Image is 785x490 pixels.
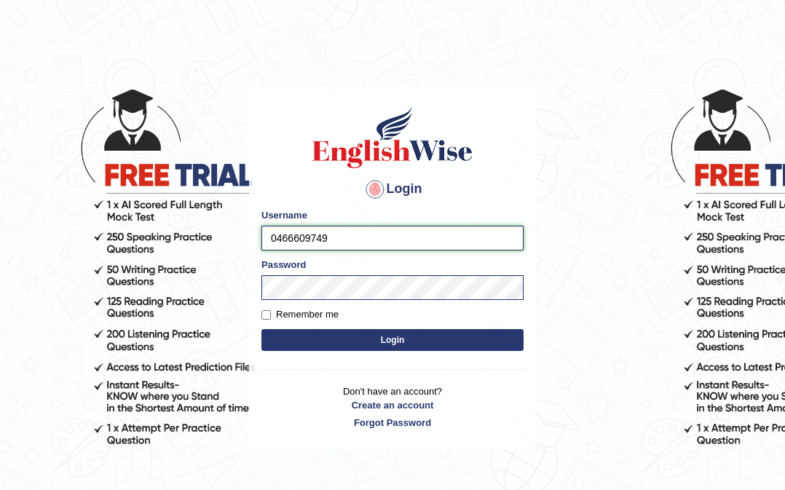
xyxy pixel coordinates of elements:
[261,416,524,430] a: Forgot Password
[261,310,271,320] input: Remember me
[261,329,524,351] button: Login
[261,307,339,322] label: Remember me
[261,178,524,201] h4: Login
[261,398,524,412] a: Create an account
[261,258,306,272] label: Password
[261,384,524,430] p: Don't have an account?
[309,105,476,170] img: Logo of English Wise sign in for intelligent practice with AI
[261,208,307,222] label: Username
